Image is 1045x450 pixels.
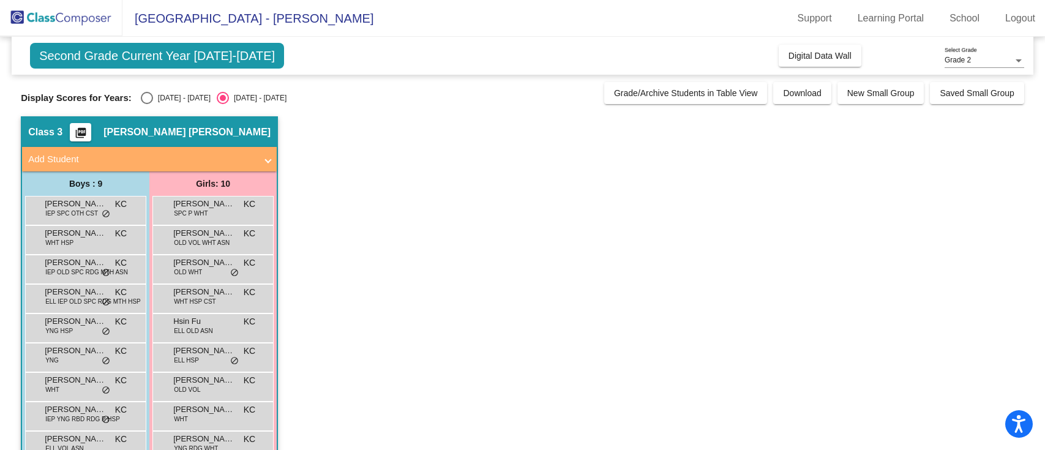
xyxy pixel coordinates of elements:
span: KC [244,227,255,240]
span: KC [115,433,127,446]
a: Learning Portal [848,9,934,28]
span: WHT HSP CST [174,297,216,306]
span: [PERSON_NAME] [173,403,234,416]
button: New Small Group [837,82,924,104]
span: [PERSON_NAME] [173,227,234,239]
a: School [940,9,989,28]
span: OLD VOL [174,385,200,394]
span: [PERSON_NAME] [45,374,106,386]
span: Download [783,88,821,98]
span: [PERSON_NAME][GEOGRAPHIC_DATA] [173,345,234,357]
span: do_not_disturb_alt [102,356,110,366]
span: WHT [45,385,59,394]
span: [PERSON_NAME] [PERSON_NAME] [103,126,271,138]
div: Boys : 9 [22,171,149,196]
mat-radio-group: Select an option [141,92,287,104]
div: [DATE] - [DATE] [229,92,287,103]
span: KC [115,403,127,416]
span: KC [244,403,255,416]
button: Saved Small Group [930,82,1024,104]
span: KC [244,315,255,328]
span: KC [115,257,127,269]
button: Grade/Archive Students in Table View [604,82,768,104]
span: [PERSON_NAME] [45,286,106,298]
span: do_not_disturb_alt [230,268,239,278]
span: [PERSON_NAME] [45,257,106,269]
span: do_not_disturb_alt [102,415,110,425]
span: WHT [174,414,188,424]
span: [PERSON_NAME] [45,433,106,445]
span: KC [244,374,255,387]
span: [PERSON_NAME] [45,198,106,210]
span: OLD WHT [174,268,202,277]
mat-icon: picture_as_pdf [73,127,88,144]
span: do_not_disturb_alt [102,298,110,307]
span: [PERSON_NAME] [45,345,106,357]
span: Class 3 [28,126,62,138]
span: do_not_disturb_alt [102,209,110,219]
div: Girls: 10 [149,171,277,196]
span: KC [244,286,255,299]
span: Grade 2 [945,56,971,64]
span: KC [244,198,255,211]
span: [PERSON_NAME] [173,433,234,445]
span: ELL OLD ASN [174,326,213,336]
span: KC [115,198,127,211]
span: ELL HSP [174,356,199,365]
span: KC [115,345,127,358]
span: Grade/Archive Students in Table View [614,88,758,98]
span: SPC P WHT [174,209,208,218]
span: Digital Data Wall [788,51,852,61]
span: Display Scores for Years: [21,92,132,103]
span: KC [115,315,127,328]
div: [DATE] - [DATE] [153,92,211,103]
span: IEP OLD SPC RDG MTH ASN [45,268,128,277]
span: IEP SPC OTH CST [45,209,98,218]
span: YNG HSP [45,326,73,336]
a: Support [788,9,842,28]
mat-panel-title: Add Student [28,152,256,167]
span: Hsin Fu [173,315,234,328]
span: [PERSON_NAME] [173,198,234,210]
span: do_not_disturb_alt [102,268,110,278]
span: do_not_disturb_alt [102,327,110,337]
span: KC [244,345,255,358]
span: KC [115,227,127,240]
span: New Small Group [847,88,915,98]
span: [PERSON_NAME] [173,286,234,298]
mat-expansion-panel-header: Add Student [22,147,277,171]
span: KC [115,374,127,387]
span: KC [244,433,255,446]
span: Second Grade Current Year [DATE]-[DATE] [30,43,284,69]
button: Digital Data Wall [779,45,861,67]
button: Print Students Details [70,123,91,141]
span: ELL IEP OLD SPC RDG MTH HSP [45,297,141,306]
span: [PERSON_NAME] [45,403,106,416]
span: [PERSON_NAME] [173,257,234,269]
span: do_not_disturb_alt [102,386,110,396]
a: Logout [995,9,1045,28]
span: KC [115,286,127,299]
span: Saved Small Group [940,88,1014,98]
span: YNG [45,356,59,365]
span: OLD VOL WHT ASN [174,238,230,247]
span: [PERSON_NAME] [45,315,106,328]
span: [GEOGRAPHIC_DATA] - [PERSON_NAME] [122,9,373,28]
button: Download [773,82,831,104]
span: KC [244,257,255,269]
span: IEP YNG RBD RDG P HSP [45,414,120,424]
span: WHT HSP [45,238,73,247]
span: [PERSON_NAME] [45,227,106,239]
span: [PERSON_NAME] [173,374,234,386]
span: do_not_disturb_alt [230,356,239,366]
